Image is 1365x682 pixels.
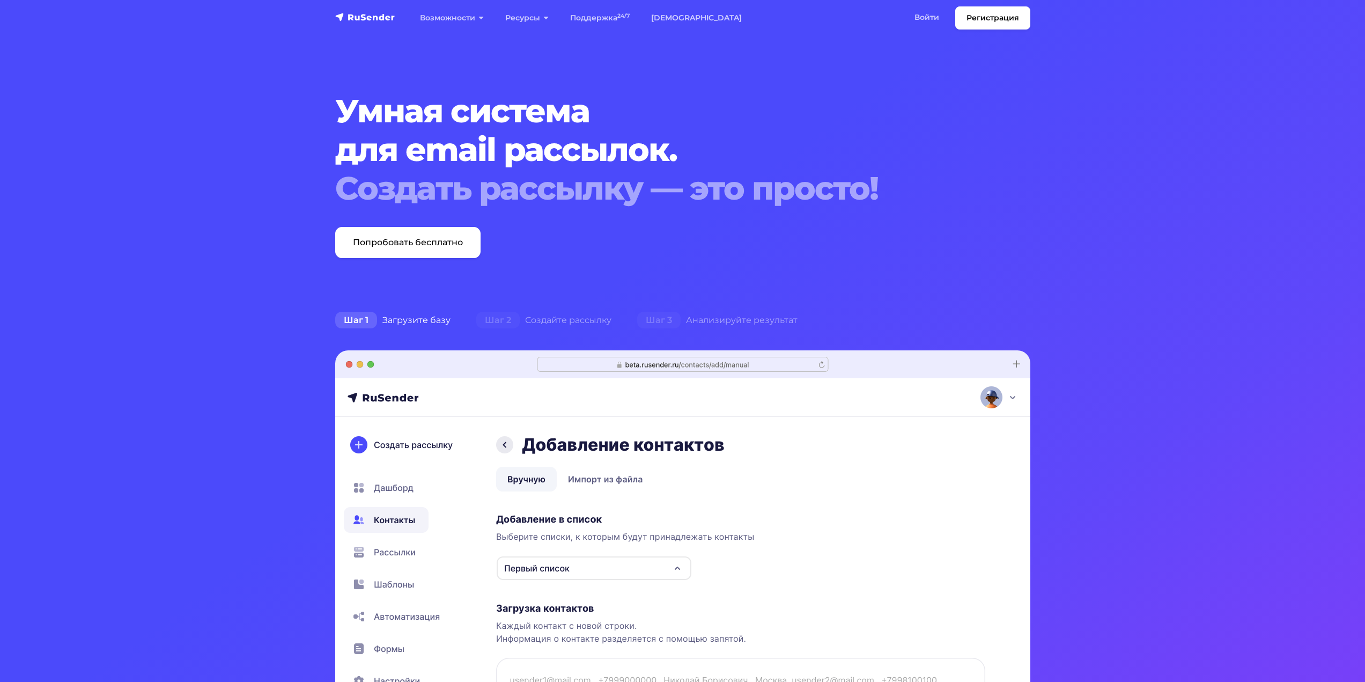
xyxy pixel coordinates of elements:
[559,7,640,29] a: Поддержка24/7
[335,92,971,208] h1: Умная система для email рассылок.
[624,310,810,331] div: Анализируйте результат
[335,169,971,208] div: Создать рассылку — это просто!
[640,7,752,29] a: [DEMOGRAPHIC_DATA]
[617,12,630,19] sup: 24/7
[335,12,395,23] img: RuSender
[463,310,624,331] div: Создайте рассылку
[476,312,520,329] span: Шаг 2
[409,7,495,29] a: Возможности
[637,312,681,329] span: Шаг 3
[335,312,377,329] span: Шаг 1
[322,310,463,331] div: Загрузите базу
[495,7,559,29] a: Ресурсы
[335,227,481,258] a: Попробовать бесплатно
[904,6,950,28] a: Войти
[955,6,1030,30] a: Регистрация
